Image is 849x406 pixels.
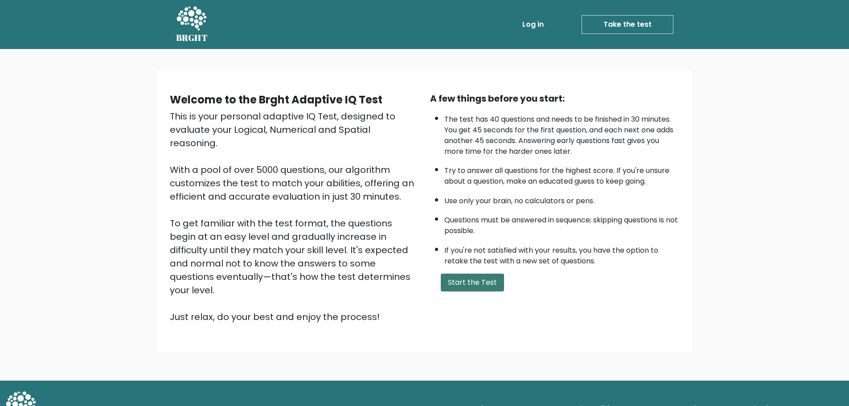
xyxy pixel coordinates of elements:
[519,16,547,33] a: Log in
[430,92,680,105] div: A few things before you start:
[176,4,208,45] a: BRGHT
[170,92,382,107] b: Welcome to the Brght Adaptive IQ Test
[444,191,680,206] li: Use only your brain, no calculators or pens.
[441,274,504,291] button: Start the Test
[170,110,419,324] div: This is your personal adaptive IQ Test, designed to evaluate your Logical, Numerical and Spatial ...
[176,33,208,43] h5: BRGHT
[444,110,680,157] li: The test has 40 questions and needs to be finished in 30 minutes. You get 45 seconds for the firs...
[444,241,680,267] li: If you're not satisfied with your results, you have the option to retake the test with a new set ...
[582,15,673,34] a: Take the test
[444,210,680,236] li: Questions must be answered in sequence; skipping questions is not possible.
[444,161,680,187] li: Try to answer all questions for the highest score. If you're unsure about a question, make an edu...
